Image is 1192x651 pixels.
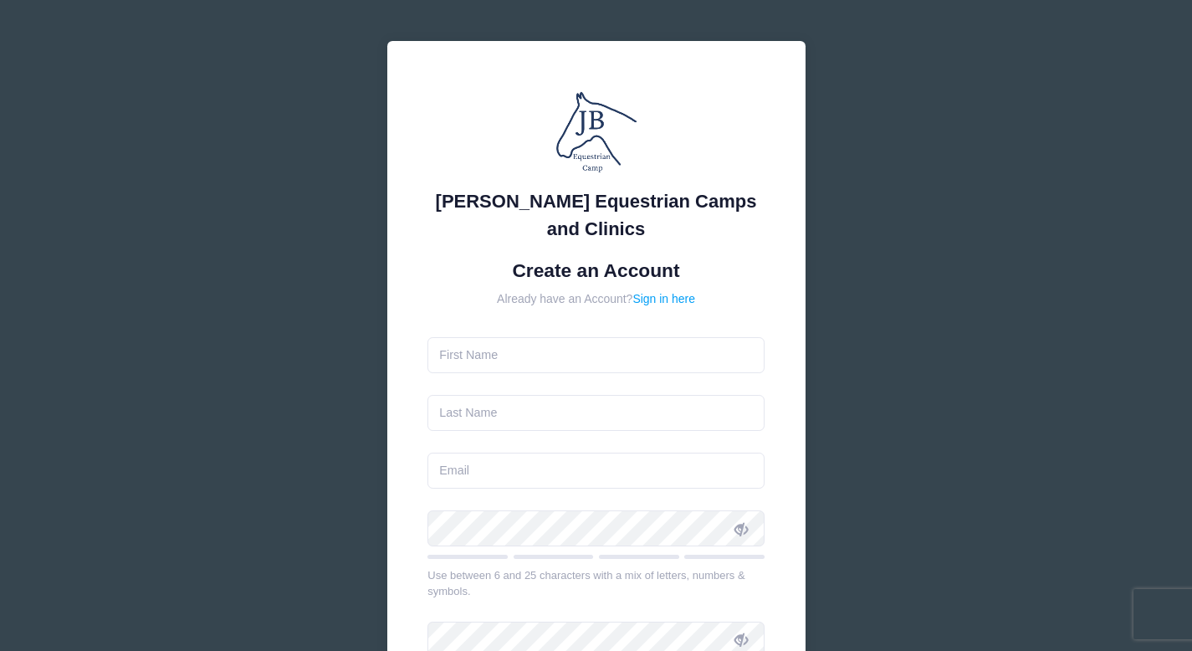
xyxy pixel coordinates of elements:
div: Already have an Account? [427,290,765,308]
a: Sign in here [632,292,695,305]
input: Email [427,453,765,489]
input: Last Name [427,395,765,431]
h1: Create an Account [427,259,765,282]
img: Jessica Braswell Equestrian Camps and Clinics [546,82,647,182]
div: Use between 6 and 25 characters with a mix of letters, numbers & symbols. [427,567,765,600]
input: First Name [427,337,765,373]
div: [PERSON_NAME] Equestrian Camps and Clinics [427,187,765,243]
